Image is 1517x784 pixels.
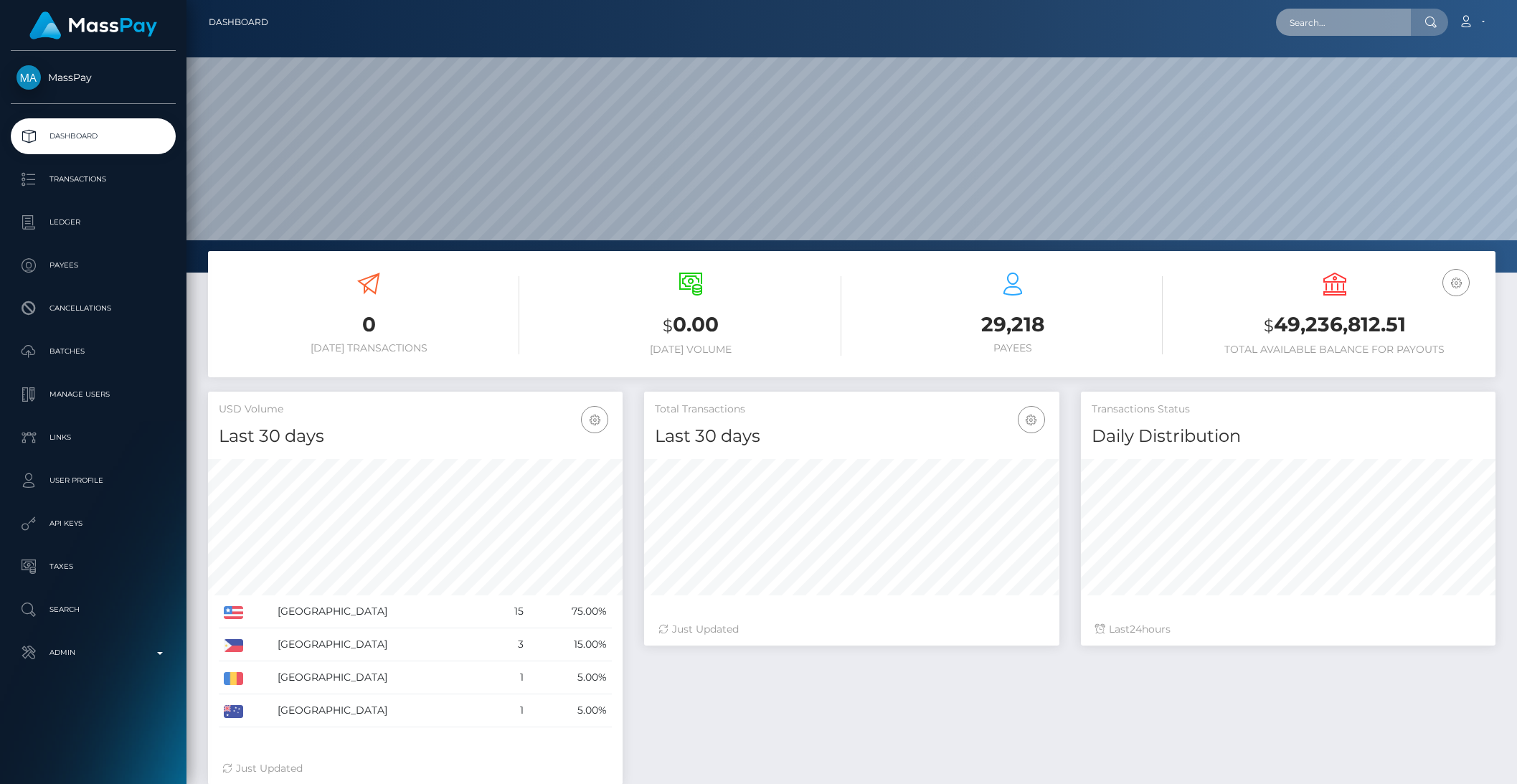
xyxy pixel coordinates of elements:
td: [GEOGRAPHIC_DATA] [273,595,493,628]
p: API Keys [16,513,170,534]
p: Batches [16,341,170,362]
a: Links [11,420,176,455]
span: 24 [1130,623,1142,636]
a: Search [11,592,176,628]
p: Taxes [16,556,170,577]
td: [GEOGRAPHIC_DATA] [273,628,493,661]
td: 75.00% [529,595,612,628]
small: $ [1264,316,1274,336]
h3: 49,236,812.51 [1184,311,1485,340]
a: Batches [11,334,176,369]
h3: 0.00 [541,311,841,340]
a: Cancellations [11,291,176,326]
p: Transactions [16,169,170,190]
div: Just Updated [222,761,608,776]
p: Manage Users [16,384,170,405]
input: Search... [1276,9,1411,36]
div: Last hours [1095,622,1481,637]
img: AU.png [224,705,243,718]
p: User Profile [16,470,170,491]
h5: USD Volume [219,402,612,417]
h6: [DATE] Transactions [219,342,519,354]
h6: [DATE] Volume [541,344,841,356]
p: Links [16,427,170,448]
a: Dashboard [209,7,268,37]
a: Payees [11,247,176,283]
a: Dashboard [11,118,176,154]
a: Transactions [11,161,176,197]
td: 1 [493,661,529,694]
img: MassPay [16,65,41,90]
img: US.png [224,606,243,619]
p: Cancellations [16,298,170,319]
p: Search [16,599,170,620]
small: $ [663,316,673,336]
h5: Total Transactions [655,402,1048,417]
a: User Profile [11,463,176,499]
td: 5.00% [529,661,612,694]
a: Taxes [11,549,176,585]
h3: 0 [219,311,519,339]
p: Dashboard [16,126,170,147]
h3: 29,218 [863,311,1163,339]
a: Admin [11,635,176,671]
td: 3 [493,628,529,661]
a: API Keys [11,506,176,542]
h4: Last 30 days [655,424,1048,449]
p: Ledger [16,212,170,233]
a: Manage Users [11,377,176,412]
img: MassPay Logo [29,11,157,39]
h5: Transactions Status [1092,402,1485,417]
h6: Total Available Balance for Payouts [1184,344,1485,356]
img: RO.png [224,672,243,685]
span: MassPay [11,71,176,84]
div: Just Updated [658,622,1044,637]
td: 15.00% [529,628,612,661]
img: PH.png [224,639,243,652]
h4: Last 30 days [219,424,612,449]
td: 5.00% [529,694,612,727]
a: Ledger [11,204,176,240]
td: [GEOGRAPHIC_DATA] [273,661,493,694]
td: 1 [493,694,529,727]
td: 15 [493,595,529,628]
h6: Payees [863,342,1163,354]
h4: Daily Distribution [1092,424,1485,449]
td: [GEOGRAPHIC_DATA] [273,694,493,727]
p: Admin [16,642,170,663]
p: Payees [16,255,170,276]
